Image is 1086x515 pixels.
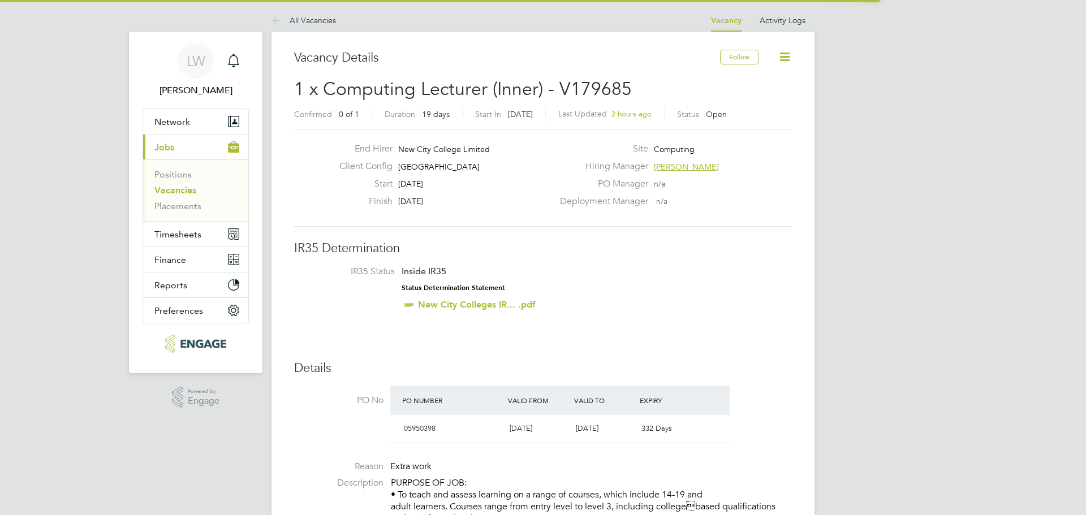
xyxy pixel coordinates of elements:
[143,222,248,246] button: Timesheets
[706,109,727,119] span: Open
[399,390,505,410] div: PO Number
[305,266,395,278] label: IR35 Status
[398,162,480,172] span: [GEOGRAPHIC_DATA]
[330,196,393,207] label: Finish
[398,179,423,189] span: [DATE]
[143,335,249,353] a: Go to home page
[641,423,672,433] span: 332 Days
[404,423,436,433] span: 05950398
[294,50,720,66] h3: Vacancy Details
[553,178,648,190] label: PO Manager
[571,390,637,410] div: Valid To
[188,387,219,396] span: Powered by
[188,396,219,406] span: Engage
[129,32,262,373] nav: Main navigation
[294,78,632,100] span: 1 x Computing Lecturer (Inner) - V179685
[271,15,336,25] a: All Vacancies
[143,43,249,97] a: LW[PERSON_NAME]
[187,54,205,68] span: LW
[553,143,648,155] label: Site
[508,109,533,119] span: [DATE]
[402,284,505,292] strong: Status Determination Statement
[558,109,607,119] label: Last Updated
[505,390,571,410] div: Valid From
[154,229,201,240] span: Timesheets
[154,305,203,316] span: Preferences
[390,461,432,472] span: Extra work
[385,109,415,119] label: Duration
[418,299,536,310] a: New City Colleges IR... .pdf
[339,109,359,119] span: 0 of 1
[330,143,393,155] label: End Hirer
[154,201,201,211] a: Placements
[294,461,383,473] label: Reason
[143,272,248,297] button: Reports
[637,390,703,410] div: Expiry
[154,169,192,180] a: Positions
[475,109,501,119] label: Start In
[654,144,695,154] span: Computing
[294,109,332,119] label: Confirmed
[720,50,759,64] button: Follow
[294,240,792,257] h3: IR35 Determination
[398,196,423,206] span: [DATE]
[576,423,598,433] span: [DATE]
[654,179,665,189] span: n/a
[553,161,648,172] label: Hiring Manager
[760,15,805,25] a: Activity Logs
[330,161,393,172] label: Client Config
[154,142,174,153] span: Jobs
[711,16,742,25] a: Vacancy
[294,395,383,406] label: PO No
[611,109,652,119] span: 2 hours ago
[330,178,393,190] label: Start
[143,84,249,97] span: Louis Warner
[294,477,383,489] label: Description
[677,109,699,119] label: Status
[422,109,450,119] span: 19 days
[143,159,248,221] div: Jobs
[510,423,532,433] span: [DATE]
[165,335,226,353] img: xede-logo-retina.png
[553,196,648,207] label: Deployment Manager
[402,266,446,276] span: Inside IR35
[143,109,248,134] button: Network
[143,247,248,272] button: Finance
[172,387,220,408] a: Powered byEngage
[294,360,792,376] h3: Details
[154,280,187,291] span: Reports
[656,196,667,206] span: n/a
[143,135,248,159] button: Jobs
[398,144,490,154] span: New City College Limited
[143,298,248,323] button: Preferences
[154,116,190,127] span: Network
[154,185,196,196] a: Vacancies
[154,254,186,265] span: Finance
[654,162,719,172] span: [PERSON_NAME]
